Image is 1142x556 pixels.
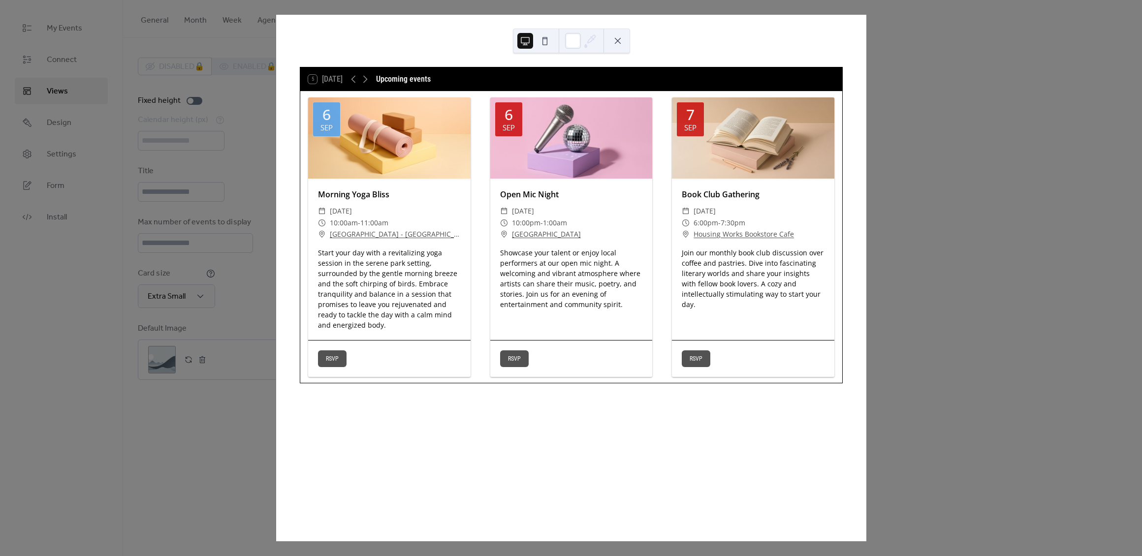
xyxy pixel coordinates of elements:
div: Start your day with a revitalizing yoga session in the serene park setting, surrounded by the gen... [308,247,471,330]
div: ​ [500,228,508,240]
div: 6 [322,107,331,122]
button: RSVP [682,350,710,367]
a: [GEOGRAPHIC_DATA] - [GEOGRAPHIC_DATA] [330,228,461,240]
span: - [718,217,721,229]
div: ​ [682,228,690,240]
span: 7:30pm [721,217,745,229]
div: Showcase your talent or enjoy local performers at our open mic night. A welcoming and vibrant atm... [490,247,653,309]
div: Upcoming events [376,73,431,85]
div: Sep [684,124,697,131]
div: Sep [320,124,333,131]
span: - [540,217,543,229]
span: 1:00am [543,217,567,229]
span: 11:00am [360,217,388,229]
div: ​ [318,228,326,240]
div: ​ [682,205,690,217]
div: ​ [682,217,690,229]
div: Open Mic Night [490,188,653,200]
button: RSVP [318,350,347,367]
div: Book Club Gathering [672,188,834,200]
div: Sep [503,124,515,131]
a: [GEOGRAPHIC_DATA] [512,228,581,240]
span: 6:00pm [694,217,718,229]
div: 6 [505,107,513,122]
div: Join our monthly book club discussion over coffee and pastries. Dive into fascinating literary wo... [672,247,834,309]
span: 10:00pm [512,217,540,229]
div: ​ [318,205,326,217]
div: ​ [500,205,508,217]
div: 7 [686,107,695,122]
span: - [358,217,360,229]
button: RSVP [500,350,529,367]
span: [DATE] [330,205,352,217]
div: ​ [500,217,508,229]
span: [DATE] [512,205,534,217]
div: ​ [318,217,326,229]
span: 10:00am [330,217,358,229]
div: Morning Yoga Bliss [308,188,471,200]
span: [DATE] [694,205,716,217]
a: Housing Works Bookstore Cafe [694,228,794,240]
